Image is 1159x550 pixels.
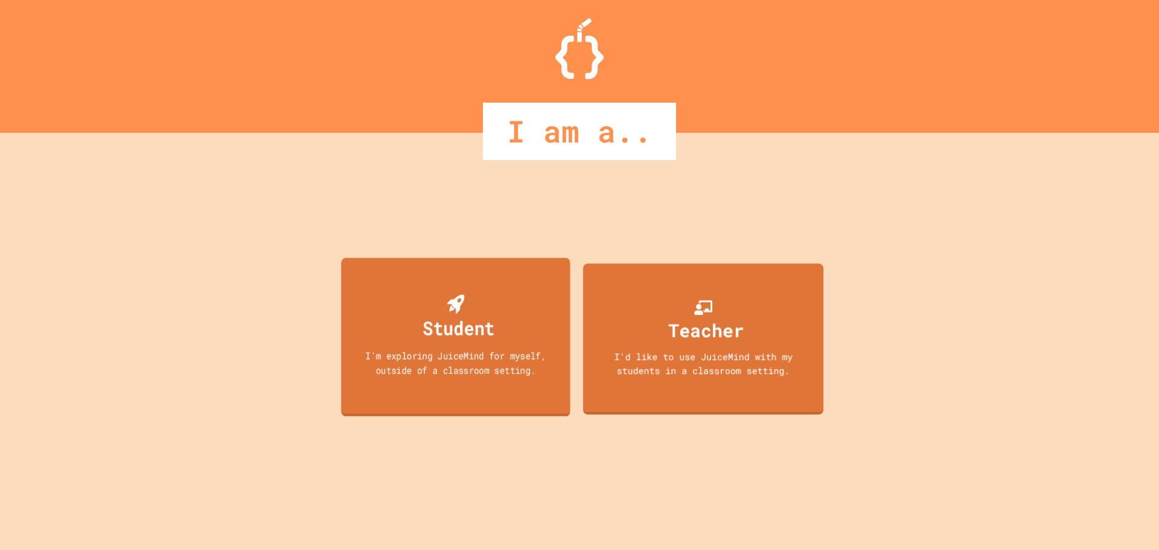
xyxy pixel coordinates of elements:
[483,103,676,160] div: I am a..
[668,316,744,344] div: Teacher
[555,18,604,79] img: Logo.svg
[423,313,495,342] div: Student
[353,348,559,377] div: I'm exploring JuiceMind for myself, outside of a classroom setting.
[595,350,811,377] div: I'd like to use JuiceMind with my students in a classroom setting.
